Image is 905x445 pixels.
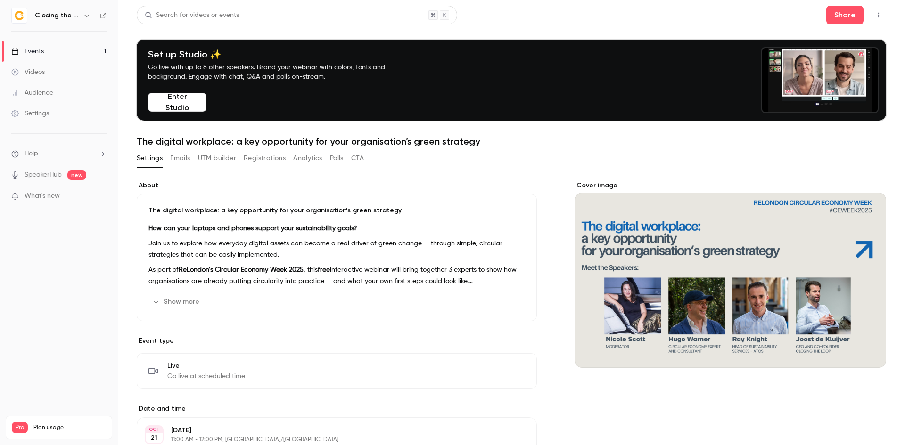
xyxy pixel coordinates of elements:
[148,49,407,60] h4: Set up Studio ✨
[330,151,344,166] button: Polls
[167,361,245,371] span: Live
[179,267,304,273] strong: ReLondon’s Circular Economy Week 2025
[151,433,157,443] p: 21
[148,63,407,81] p: Go live with up to 8 other speakers. Brand your webinar with colors, fonts and background. Engage...
[244,151,286,166] button: Registrations
[198,151,236,166] button: UTM builder
[146,426,163,433] div: OCT
[11,47,44,56] div: Events
[12,8,27,23] img: Closing the Loop
[148,93,206,112] button: Enter Studio
[11,88,53,97] div: Audience
[137,336,537,346] p: Event type
[148,238,525,260] p: Join us to explore how everyday digital assets can become a real driver of green change — through...
[137,136,886,147] h1: The digital workplace: a key opportunity for your organisation’s green strategy
[171,426,487,435] p: [DATE]
[167,372,245,381] span: Go live at scheduled time
[148,264,525,287] p: As part of , this interactive webinar will bring together 3 experts to show how organisations are...
[12,422,28,433] span: Pro
[95,192,107,201] iframe: Noticeable Trigger
[137,151,163,166] button: Settings
[11,109,49,118] div: Settings
[318,267,330,273] strong: free
[145,10,239,20] div: Search for videos or events
[826,6,864,24] button: Share
[11,67,45,77] div: Videos
[11,149,107,159] li: help-dropdown-opener
[35,11,79,20] h6: Closing the Loop
[137,404,537,413] label: Date and time
[148,206,525,215] p: The digital workplace: a key opportunity for your organisation’s green strategy
[148,294,205,309] button: Show more
[575,181,886,190] label: Cover image
[25,191,60,201] span: What's new
[137,181,537,190] label: About
[293,151,322,166] button: Analytics
[171,436,487,444] p: 11:00 AM - 12:00 PM, [GEOGRAPHIC_DATA]/[GEOGRAPHIC_DATA]
[25,170,62,180] a: SpeakerHub
[170,151,190,166] button: Emails
[148,225,357,232] strong: How can your laptops and phones support your sustainability goals?
[33,424,106,431] span: Plan usage
[67,170,86,180] span: new
[351,151,364,166] button: CTA
[25,149,38,159] span: Help
[575,181,886,368] section: Cover image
